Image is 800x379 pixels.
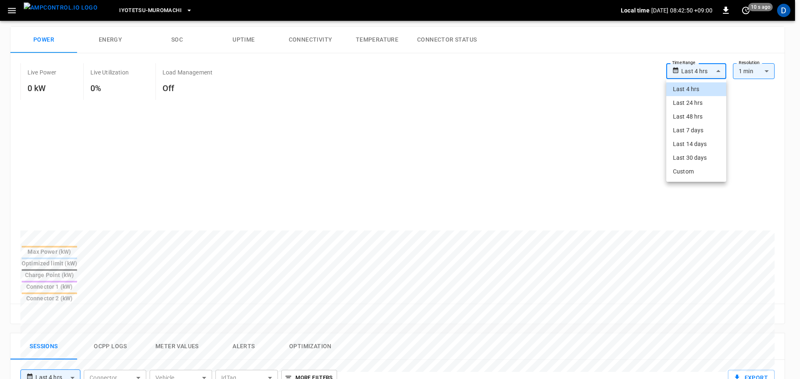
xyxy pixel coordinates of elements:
[666,96,726,110] li: Last 24 hrs
[666,165,726,178] li: Custom
[666,137,726,151] li: Last 14 days
[666,82,726,96] li: Last 4 hrs
[666,110,726,124] li: Last 48 hrs
[666,124,726,137] li: Last 7 days
[666,151,726,165] li: Last 30 days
